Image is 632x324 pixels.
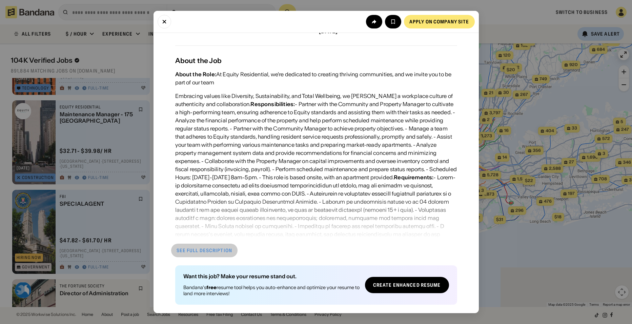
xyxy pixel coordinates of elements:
[183,274,360,279] div: Want this job? Make your resume stand out.
[206,284,217,290] b: free
[183,284,360,297] div: Bandana's resume tool helps you auto-enhance and optimize your resume to land more interviews!
[175,92,457,271] div: Embracing values like Diversity, Sustainability, and Total Wellbeing, we [PERSON_NAME] a workplac...
[250,101,295,107] div: Responsibilities:
[177,248,232,253] div: See full description
[175,57,457,65] div: About the Job
[373,283,441,287] div: Create Enhanced Resume
[394,174,433,181] div: Requirements:
[158,15,171,28] button: Close
[175,71,216,78] div: About the Role:
[175,70,457,86] div: At Equity Residential, we're dedicated to creating thriving communities, and we invite you to be ...
[409,19,469,24] div: Apply on company site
